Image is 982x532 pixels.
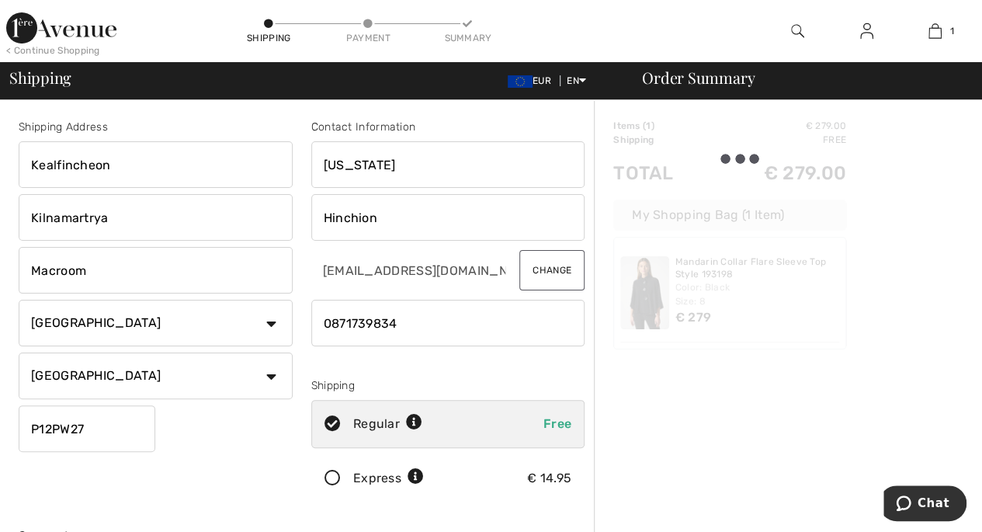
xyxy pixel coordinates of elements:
[311,141,585,188] input: First name
[791,22,804,40] img: search the website
[9,70,71,85] span: Shipping
[883,485,966,524] iframe: Opens a widget where you can chat to one of our agents
[19,405,155,452] input: Zip/Postal Code
[508,75,557,86] span: EUR
[6,43,100,57] div: < Continue Shopping
[19,119,293,135] div: Shipping Address
[311,300,585,346] input: Mobile
[6,12,116,43] img: 1ère Avenue
[519,250,585,290] button: Change
[949,24,953,38] span: 1
[311,194,585,241] input: Last name
[567,75,586,86] span: EN
[311,247,508,294] input: E-mail
[19,141,293,188] input: Address line 1
[543,416,571,431] span: Free
[901,22,969,40] a: 1
[345,31,391,45] div: Payment
[19,247,293,294] input: City
[353,469,424,488] div: Express
[848,22,886,41] a: Sign In
[508,75,533,88] img: Euro
[444,31,491,45] div: Summary
[19,194,293,241] input: Address line 2
[928,22,942,40] img: My Bag
[860,22,873,40] img: My Info
[353,415,422,433] div: Regular
[311,119,585,135] div: Contact Information
[623,70,973,85] div: Order Summary
[245,31,292,45] div: Shipping
[527,469,571,488] div: € 14.95
[311,377,585,394] div: Shipping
